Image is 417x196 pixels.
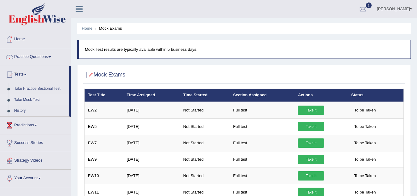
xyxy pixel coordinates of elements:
h2: Mock Exams [84,70,125,80]
td: [DATE] [123,102,180,119]
td: EW2 [85,102,123,119]
a: Take Practice Sectional Test [11,83,69,94]
a: Home [82,26,93,31]
a: Take it [298,106,324,115]
td: Full test [230,151,294,168]
span: To be Taken [351,138,379,148]
td: Full test [230,168,294,184]
td: EW5 [85,118,123,135]
td: EW7 [85,135,123,151]
td: Not Started [180,118,230,135]
a: Your Account [0,170,71,185]
th: Actions [294,89,348,102]
a: Strategy Videos [0,152,71,168]
td: Full test [230,135,294,151]
th: Section Assigned [230,89,294,102]
td: Not Started [180,168,230,184]
span: To be Taken [351,106,379,115]
td: [DATE] [123,118,180,135]
th: Test Title [85,89,123,102]
a: Success Stories [0,134,71,150]
th: Time Started [180,89,230,102]
a: Practice Questions [0,48,71,64]
a: Home [0,31,71,46]
span: To be Taken [351,122,379,131]
a: Take it [298,122,324,131]
a: Tests [0,66,69,81]
a: Take Mock Test [11,94,69,106]
td: Full test [230,118,294,135]
td: Not Started [180,102,230,119]
a: Take it [298,171,324,181]
td: [DATE] [123,151,180,168]
span: 1 [366,2,372,8]
a: Predictions [0,117,71,132]
th: Status [348,89,404,102]
td: EW10 [85,168,123,184]
th: Time Assigned [123,89,180,102]
td: Not Started [180,135,230,151]
li: Mock Exams [94,25,122,31]
td: Full test [230,102,294,119]
td: Not Started [180,151,230,168]
a: History [11,105,69,116]
a: Take it [298,155,324,164]
span: To be Taken [351,155,379,164]
a: Take it [298,138,324,148]
td: [DATE] [123,168,180,184]
td: [DATE] [123,135,180,151]
td: EW9 [85,151,123,168]
span: To be Taken [351,171,379,181]
p: Mock Test results are typically available within 5 business days. [85,46,404,52]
